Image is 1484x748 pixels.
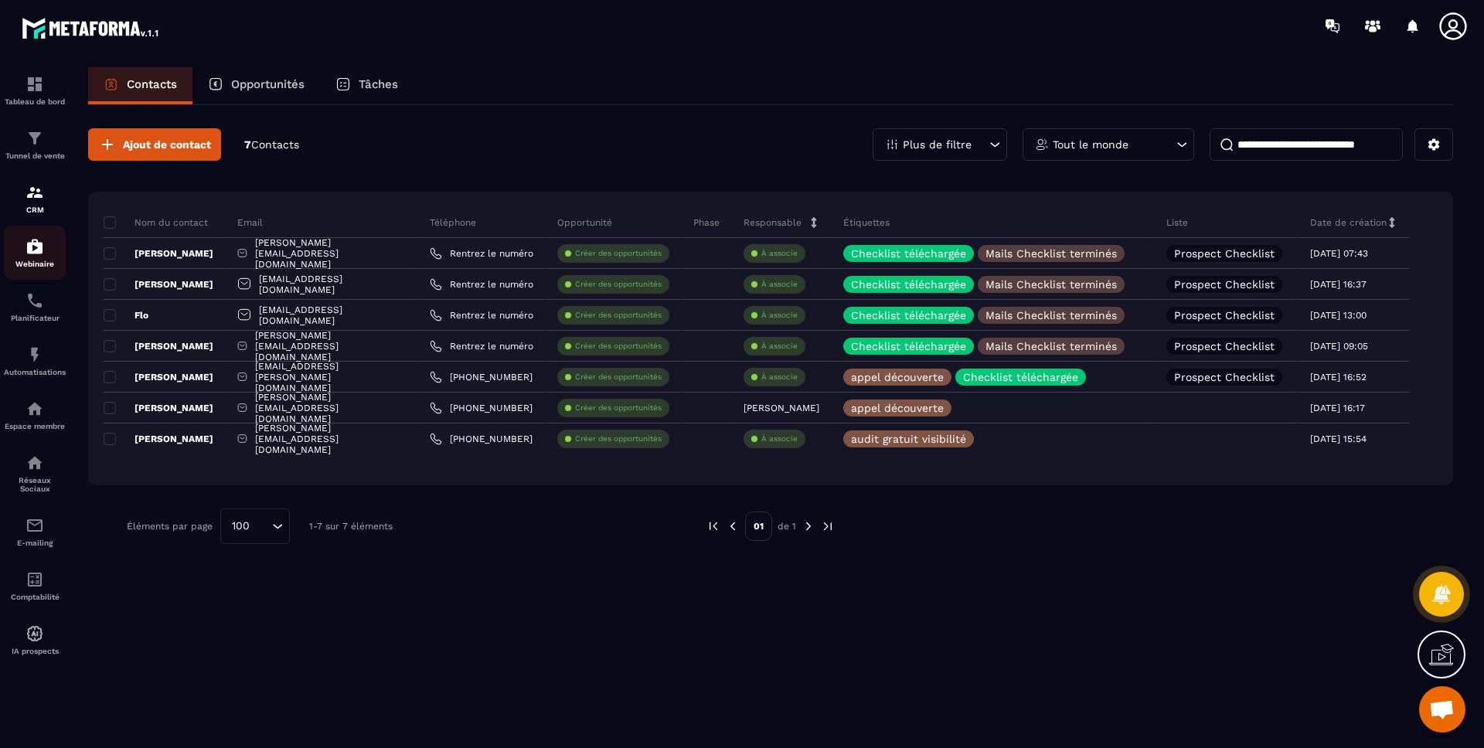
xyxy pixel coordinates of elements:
[123,137,211,152] span: Ajout de contact
[104,433,213,445] p: [PERSON_NAME]
[26,291,44,310] img: scheduler
[4,226,66,280] a: automationsautomationsWebinaire
[26,345,44,364] img: automations
[575,279,662,290] p: Créer des opportunités
[1310,372,1367,382] p: [DATE] 16:52
[4,593,66,601] p: Comptabilité
[4,476,66,493] p: Réseaux Sociaux
[4,206,66,214] p: CRM
[557,216,612,229] p: Opportunité
[706,519,720,533] img: prev
[575,433,662,444] p: Créer des opportunités
[4,63,66,117] a: formationformationTableau de bord
[843,216,890,229] p: Étiquettes
[104,371,213,383] p: [PERSON_NAME]
[761,248,798,259] p: À associe
[761,310,798,321] p: À associe
[226,518,255,535] span: 100
[192,67,320,104] a: Opportunités
[88,128,221,161] button: Ajout de contact
[821,519,835,533] img: next
[26,624,44,643] img: automations
[575,248,662,259] p: Créer des opportunités
[851,248,966,259] p: Checklist téléchargée
[4,97,66,106] p: Tableau de bord
[4,334,66,388] a: automationsautomationsAutomatisations
[1174,310,1275,321] p: Prospect Checklist
[575,403,662,413] p: Créer des opportunités
[4,647,66,655] p: IA prospects
[575,341,662,352] p: Créer des opportunités
[1174,341,1275,352] p: Prospect Checklist
[4,117,66,172] a: formationformationTunnel de vente
[127,77,177,91] p: Contacts
[851,372,944,382] p: appel découverte
[430,216,476,229] p: Téléphone
[575,372,662,382] p: Créer des opportunités
[851,279,966,290] p: Checklist téléchargée
[1174,248,1275,259] p: Prospect Checklist
[851,341,966,352] p: Checklist téléchargée
[1310,433,1367,444] p: [DATE] 15:54
[4,280,66,334] a: schedulerschedulerPlanificateur
[4,559,66,613] a: accountantaccountantComptabilité
[4,172,66,226] a: formationformationCRM
[26,454,44,472] img: social-network
[985,279,1117,290] p: Mails Checklist terminés
[1310,341,1368,352] p: [DATE] 09:05
[359,77,398,91] p: Tâches
[1310,248,1368,259] p: [DATE] 07:43
[104,247,213,260] p: [PERSON_NAME]
[1419,686,1465,733] a: Ouvrir le chat
[985,248,1117,259] p: Mails Checklist terminés
[761,279,798,290] p: À associe
[1310,279,1367,290] p: [DATE] 16:37
[104,309,148,321] p: Flo
[963,372,1078,382] p: Checklist téléchargée
[430,371,533,383] a: [PHONE_NUMBER]
[761,372,798,382] p: À associe
[309,521,393,532] p: 1-7 sur 7 éléments
[744,403,819,413] p: [PERSON_NAME]
[26,183,44,202] img: formation
[237,216,263,229] p: Email
[802,519,815,533] img: next
[26,399,44,418] img: automations
[985,310,1117,321] p: Mails Checklist terminés
[693,216,720,229] p: Phase
[104,340,213,352] p: [PERSON_NAME]
[251,138,299,151] span: Contacts
[1174,279,1275,290] p: Prospect Checklist
[4,388,66,442] a: automationsautomationsEspace membre
[26,570,44,589] img: accountant
[851,310,966,321] p: Checklist téléchargée
[761,433,798,444] p: À associe
[1310,403,1365,413] p: [DATE] 16:17
[985,341,1117,352] p: Mails Checklist terminés
[4,422,66,430] p: Espace membre
[430,433,533,445] a: [PHONE_NUMBER]
[244,138,299,152] p: 7
[1310,216,1387,229] p: Date de création
[778,520,796,532] p: de 1
[1053,139,1128,150] p: Tout le monde
[104,402,213,414] p: [PERSON_NAME]
[231,77,305,91] p: Opportunités
[1174,372,1275,382] p: Prospect Checklist
[4,151,66,160] p: Tunnel de vente
[726,519,740,533] img: prev
[104,278,213,291] p: [PERSON_NAME]
[4,368,66,376] p: Automatisations
[851,433,966,444] p: audit gratuit visibilité
[127,521,213,532] p: Éléments par page
[4,539,66,547] p: E-mailing
[4,260,66,268] p: Webinaire
[744,216,802,229] p: Responsable
[26,75,44,93] img: formation
[320,67,414,104] a: Tâches
[903,139,972,150] p: Plus de filtre
[575,310,662,321] p: Créer des opportunités
[4,314,66,322] p: Planificateur
[851,403,944,413] p: appel découverte
[104,216,208,229] p: Nom du contact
